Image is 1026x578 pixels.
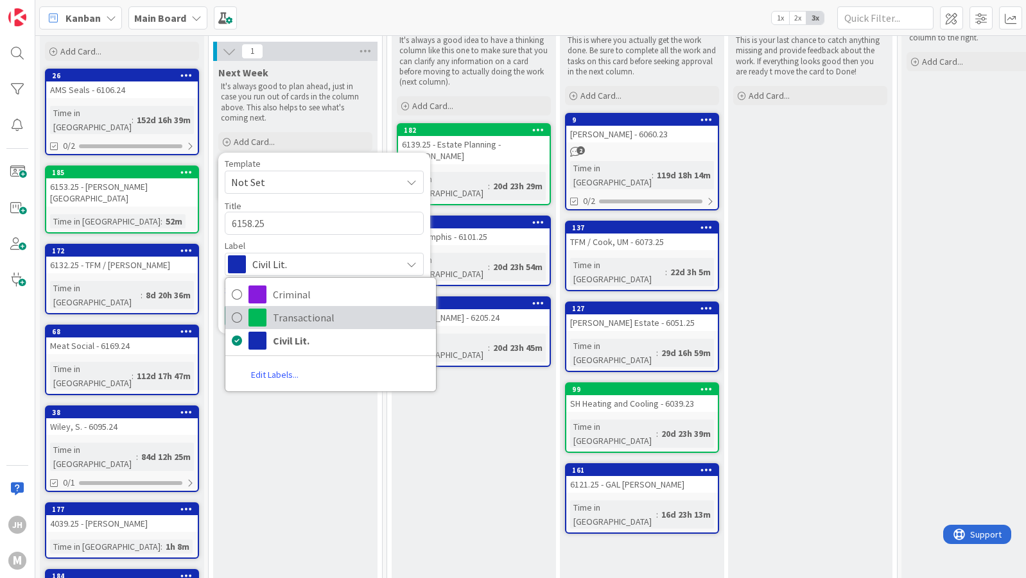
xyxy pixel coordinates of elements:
[490,179,546,193] div: 20d 23h 29m
[50,540,161,554] div: Time in [GEOGRAPHIC_DATA]
[565,382,719,453] a: 99SH Heating and Cooling - 6039.23Time in [GEOGRAPHIC_DATA]:20d 23h 39m
[134,12,186,24] b: Main Board
[806,12,824,24] span: 3x
[273,308,430,327] span: Transactional
[412,100,453,112] span: Add Card...
[402,334,488,362] div: Time in [GEOGRAPHIC_DATA]
[566,222,718,250] div: 137TFM / Cook, UM - 6073.25
[52,327,198,336] div: 68
[570,420,656,448] div: Time in [GEOGRAPHIC_DATA]
[231,174,392,191] span: Not Set
[566,303,718,331] div: 127[PERSON_NAME] Estate - 6051.25
[162,214,186,228] div: 52m
[225,363,324,386] a: Edit Labels...
[572,223,718,232] div: 137
[273,331,430,350] span: Civil Lit.
[658,346,714,360] div: 29d 16h 59m
[52,408,198,417] div: 38
[143,288,194,302] div: 8d 20h 36m
[46,515,198,532] div: 4039.25 - [PERSON_NAME]
[45,244,199,314] a: 1726132.25 - TFM / [PERSON_NAME]Time in [GEOGRAPHIC_DATA]:8d 20h 36m
[656,507,658,522] span: :
[161,540,162,554] span: :
[570,258,665,286] div: Time in [GEOGRAPHIC_DATA]
[46,337,198,354] div: Meat Social - 6169.24
[398,309,550,326] div: [PERSON_NAME] - 6205.24
[397,123,551,205] a: 1826139.25 - Estate Planning - [PERSON_NAME]Time in [GEOGRAPHIC_DATA]:20d 23h 29m
[398,217,550,228] div: 153
[45,166,199,234] a: 1856153.25 - [PERSON_NAME][GEOGRAPHIC_DATA]Time in [GEOGRAPHIC_DATA]:52m
[132,369,134,383] span: :
[45,502,199,559] a: 1774039.25 - [PERSON_NAME]Time in [GEOGRAPHIC_DATA]:1h 8m
[63,139,75,153] span: 0/2
[225,329,436,352] a: Civil Lit.
[398,124,550,164] div: 1826139.25 - Estate Planning - [PERSON_NAME]
[652,168,654,182] span: :
[656,346,658,360] span: :
[398,298,550,326] div: 83[PERSON_NAME] - 6205.24
[566,476,718,493] div: 6121.25 - GAL [PERSON_NAME]
[568,35,717,77] p: This is where you actually get the work done. Be sure to complete all the work and tasks on this ...
[789,12,806,24] span: 2x
[52,246,198,255] div: 172
[397,216,551,286] a: 153568 Memphis - 6101.25Time in [GEOGRAPHIC_DATA]:20d 23h 54m
[65,10,101,26] span: Kanban
[46,167,198,207] div: 1856153.25 - [PERSON_NAME][GEOGRAPHIC_DATA]
[141,288,143,302] span: :
[46,167,198,178] div: 185
[570,161,652,189] div: Time in [GEOGRAPHIC_DATA]
[397,296,551,367] a: 83[PERSON_NAME] - 6205.24Time in [GEOGRAPHIC_DATA]:20d 23h 45m
[667,265,714,279] div: 22d 3h 5m
[566,464,718,493] div: 1616121.25 - GAL [PERSON_NAME]
[225,241,245,250] span: Label
[46,81,198,98] div: AMS Seals - 6106.24
[658,427,714,441] div: 20d 23h 39m
[566,126,718,142] div: [PERSON_NAME] - 6060.23
[234,136,275,148] span: Add Card...
[225,159,261,168] span: Template
[565,463,719,534] a: 1616121.25 - GAL [PERSON_NAME]Time in [GEOGRAPHIC_DATA]:16d 23h 13m
[583,194,595,208] span: 0/2
[572,385,718,394] div: 99
[665,265,667,279] span: :
[490,341,546,355] div: 20d 23h 45m
[136,450,138,464] span: :
[218,66,268,79] span: Next Week
[570,500,656,529] div: Time in [GEOGRAPHIC_DATA]
[398,228,550,245] div: 568 Memphis - 6101.25
[565,302,719,372] a: 127[PERSON_NAME] Estate - 6051.25Time in [GEOGRAPHIC_DATA]:29d 16h 59m
[46,326,198,354] div: 68Meat Social - 6169.24
[566,384,718,412] div: 99SH Heating and Cooling - 6039.23
[241,44,263,59] span: 1
[488,341,490,355] span: :
[656,427,658,441] span: :
[46,326,198,337] div: 68
[50,362,132,390] div: Time in [GEOGRAPHIC_DATA]
[46,245,198,273] div: 1726132.25 - TFM / [PERSON_NAME]
[654,168,714,182] div: 119d 18h 14m
[45,325,199,395] a: 68Meat Social - 6169.24Time in [GEOGRAPHIC_DATA]:112d 17h 47m
[566,114,718,142] div: 9[PERSON_NAME] - 6060.23
[572,304,718,313] div: 127
[273,285,430,304] span: Criminal
[50,106,132,134] div: Time in [GEOGRAPHIC_DATA]
[566,114,718,126] div: 9
[922,56,963,67] span: Add Card...
[134,369,194,383] div: 112d 17h 47m
[398,217,550,245] div: 153568 Memphis - 6101.25
[225,306,436,329] a: Transactional
[580,90,622,101] span: Add Card...
[46,504,198,515] div: 177
[46,70,198,98] div: 26AMS Seals - 6106.24
[398,136,550,164] div: 6139.25 - Estate Planning - [PERSON_NAME]
[8,516,26,534] div: JH
[221,81,370,123] p: It's always good to plan ahead, just in case you run out of cards in the column above. This also ...
[566,234,718,250] div: TFM / Cook, UM - 6073.25
[162,540,193,554] div: 1h 8m
[749,90,790,101] span: Add Card...
[488,179,490,193] span: :
[52,505,198,514] div: 177
[402,172,488,200] div: Time in [GEOGRAPHIC_DATA]
[46,257,198,273] div: 6132.25 - TFM / [PERSON_NAME]
[566,303,718,314] div: 127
